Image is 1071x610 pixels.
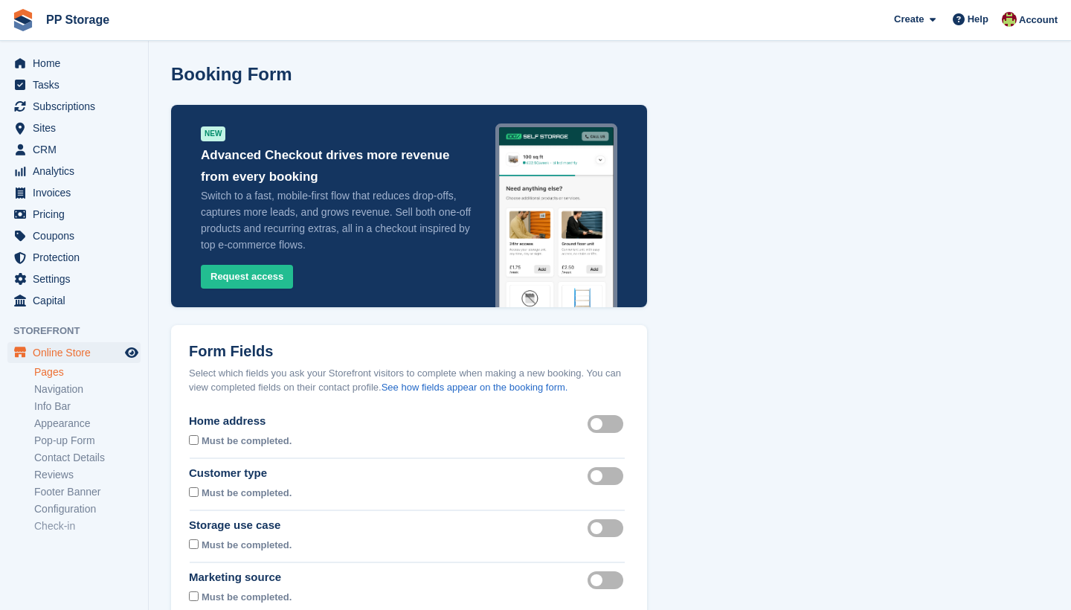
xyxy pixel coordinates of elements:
[588,579,629,581] label: Marketing source visible
[34,382,141,396] a: Navigation
[202,588,292,605] div: Must be completed.
[33,342,122,363] span: Online Store
[1019,13,1058,28] span: Account
[7,182,141,203] a: menu
[202,484,292,501] div: Must be completed.
[33,53,122,74] span: Home
[201,126,225,141] div: NEW
[34,451,141,465] a: Contact Details
[34,434,141,448] a: Pop-up Form
[202,536,292,553] div: Must be completed.
[33,139,122,160] span: CRM
[894,12,924,27] span: Create
[34,417,141,431] a: Appearance
[33,182,122,203] span: Invoices
[189,366,629,395] div: Select which fields you ask your Storefront visitors to complete when making a new booking. You c...
[495,123,617,370] img: advanced_checkout-3a6f29b8f307e128f80f36cbef5223c0c28d0aeba6f80f7118ca5621cf25e01c.png
[33,247,122,268] span: Protection
[382,382,568,393] a: See how fields appear on the booking form.
[12,9,34,31] img: stora-icon-8386f47178a22dfd0bd8f6a31ec36ba5ce8667c1dd55bd0f319d3a0aa187defe.svg
[201,144,473,187] p: Advanced Checkout drives more revenue from every booking
[34,468,141,482] a: Reviews
[7,290,141,311] a: menu
[588,475,629,477] label: Customer type visible
[34,399,141,414] a: Info Bar
[588,527,629,529] label: Storage use case visible
[34,365,141,379] a: Pages
[7,53,141,74] a: menu
[33,204,122,225] span: Pricing
[33,225,122,246] span: Coupons
[7,139,141,160] a: menu
[189,465,295,482] div: Customer type
[968,12,988,27] span: Help
[33,96,122,117] span: Subscriptions
[7,161,141,182] a: menu
[33,118,122,138] span: Sites
[201,187,473,253] p: Switch to a fast, mobile-first flow that reduces drop-offs, captures more leads, and grows revenu...
[189,569,295,586] div: Marketing source
[33,290,122,311] span: Capital
[7,225,141,246] a: menu
[123,344,141,362] a: Preview store
[33,161,122,182] span: Analytics
[33,269,122,289] span: Settings
[7,118,141,138] a: menu
[171,64,292,84] h1: Booking Form
[588,423,629,425] label: Home address visible
[34,485,141,499] a: Footer Banner
[189,517,295,534] div: Storage use case
[7,269,141,289] a: menu
[7,247,141,268] a: menu
[7,342,141,363] a: menu
[202,432,292,449] div: Must be completed.
[7,74,141,95] a: menu
[1002,12,1017,27] img: Max Allen
[40,7,115,32] a: PP Storage
[189,343,629,360] h2: Form Fields
[34,519,141,533] a: Check-in
[201,265,293,289] button: Request access
[7,204,141,225] a: menu
[13,324,148,338] span: Storefront
[33,74,122,95] span: Tasks
[7,96,141,117] a: menu
[189,413,295,430] div: Home address
[34,502,141,516] a: Configuration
